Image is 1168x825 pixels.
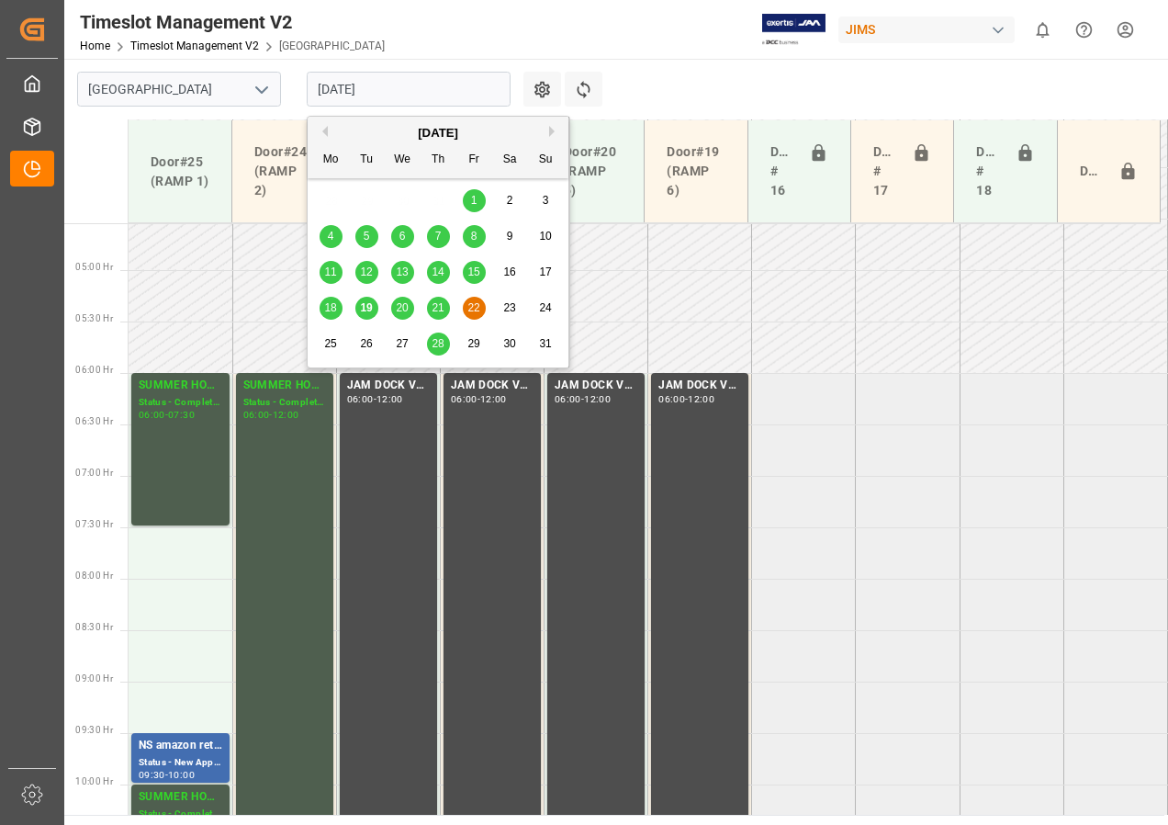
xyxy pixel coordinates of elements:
div: 12:00 [584,395,611,403]
div: Tu [355,149,378,172]
button: open menu [247,75,275,104]
span: 16 [503,266,515,278]
div: Choose Saturday, August 16th, 2025 [499,261,522,284]
div: Choose Wednesday, August 27th, 2025 [391,333,414,356]
span: 05:00 Hr [75,262,113,272]
a: Home [80,40,110,52]
div: - [165,771,168,779]
div: Choose Sunday, August 3rd, 2025 [534,189,557,212]
div: JAM DOCK VOLUME CONTROL [451,377,533,395]
div: month 2025-08 [313,183,564,362]
div: - [165,411,168,419]
button: JIMS [838,12,1022,47]
div: 12:00 [273,411,299,419]
div: Choose Thursday, August 21st, 2025 [427,297,450,320]
div: Door#24 (RAMP 2) [247,135,320,208]
div: Choose Friday, August 15th, 2025 [463,261,486,284]
span: 14 [432,266,444,278]
div: Choose Monday, August 11th, 2025 [320,261,343,284]
div: 12:00 [688,395,714,403]
span: 25 [324,337,336,350]
span: 28 [432,337,444,350]
div: Choose Tuesday, August 12th, 2025 [355,261,378,284]
div: Fr [463,149,486,172]
span: 08:30 Hr [75,622,113,632]
span: 18 [324,301,336,314]
div: SUMMER HOURS [139,377,222,395]
span: 11 [324,266,336,278]
button: show 0 new notifications [1022,9,1063,51]
div: Choose Wednesday, August 6th, 2025 [391,225,414,248]
span: 6 [399,230,406,243]
button: Help Center [1063,9,1105,51]
div: Door#25 (RAMP 1) [143,145,217,198]
span: 7 [435,230,442,243]
span: 09:00 Hr [75,673,113,684]
div: 07:30 [168,411,195,419]
span: 9 [507,230,513,243]
div: Choose Saturday, August 2nd, 2025 [499,189,522,212]
div: Choose Thursday, August 28th, 2025 [427,333,450,356]
span: 21 [432,301,444,314]
div: - [685,395,688,403]
div: Door#19 (RAMP 6) [659,135,732,208]
input: DD-MM-YYYY [307,72,511,107]
span: 26 [360,337,372,350]
span: 10:00 Hr [75,776,113,786]
div: Choose Thursday, August 14th, 2025 [427,261,450,284]
span: 07:30 Hr [75,519,113,529]
div: Choose Thursday, August 7th, 2025 [427,225,450,248]
div: Choose Friday, August 8th, 2025 [463,225,486,248]
div: - [477,395,480,403]
div: JAM DOCK VOLUME CONTROL [555,377,637,395]
div: 12:00 [376,395,403,403]
span: 20 [396,301,408,314]
div: 06:00 [243,411,270,419]
div: Doors # 18 [969,135,1007,208]
span: 1 [471,194,477,207]
span: 12 [360,266,372,278]
div: Doors # 17 [866,135,904,208]
span: 31 [539,337,551,350]
div: [DATE] [308,124,568,142]
div: 12:00 [480,395,507,403]
span: 13 [396,266,408,278]
div: SUMMER HOURS [139,788,222,807]
div: Status - Completed [139,395,222,411]
div: Status - Completed [139,807,222,822]
div: Th [427,149,450,172]
div: 10:00 [168,771,195,779]
span: 3 [543,194,549,207]
img: Exertis%20JAM%20-%20Email%20Logo.jpg_1722504956.jpg [762,14,825,46]
div: 06:00 [139,411,165,419]
div: Choose Saturday, August 23rd, 2025 [499,297,522,320]
div: 09:30 [139,771,165,779]
div: Status - New Appointment [139,755,222,771]
div: Choose Monday, August 18th, 2025 [320,297,343,320]
button: Next Month [549,126,560,137]
span: 29 [467,337,479,350]
div: Choose Wednesday, August 20th, 2025 [391,297,414,320]
div: Choose Tuesday, August 5th, 2025 [355,225,378,248]
div: Choose Friday, August 29th, 2025 [463,333,486,356]
div: 06:00 [347,395,374,403]
div: Choose Wednesday, August 13th, 2025 [391,261,414,284]
div: JAM DOCK VOLUME CONTROL [347,377,430,395]
div: Choose Tuesday, August 26th, 2025 [355,333,378,356]
div: NS amazon returns [139,737,222,755]
div: Doors # 16 [763,135,802,208]
span: 19 [360,301,372,314]
div: Choose Sunday, August 10th, 2025 [534,225,557,248]
div: Choose Saturday, August 30th, 2025 [499,333,522,356]
span: 10 [539,230,551,243]
span: 8 [471,230,477,243]
div: Mo [320,149,343,172]
span: 4 [328,230,334,243]
div: 06:00 [658,395,685,403]
div: Timeslot Management V2 [80,8,385,36]
span: 07:00 Hr [75,468,113,478]
div: Status - Completed [243,395,326,411]
div: Door#23 [1073,154,1111,189]
input: Type to search/select [77,72,281,107]
span: 30 [503,337,515,350]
